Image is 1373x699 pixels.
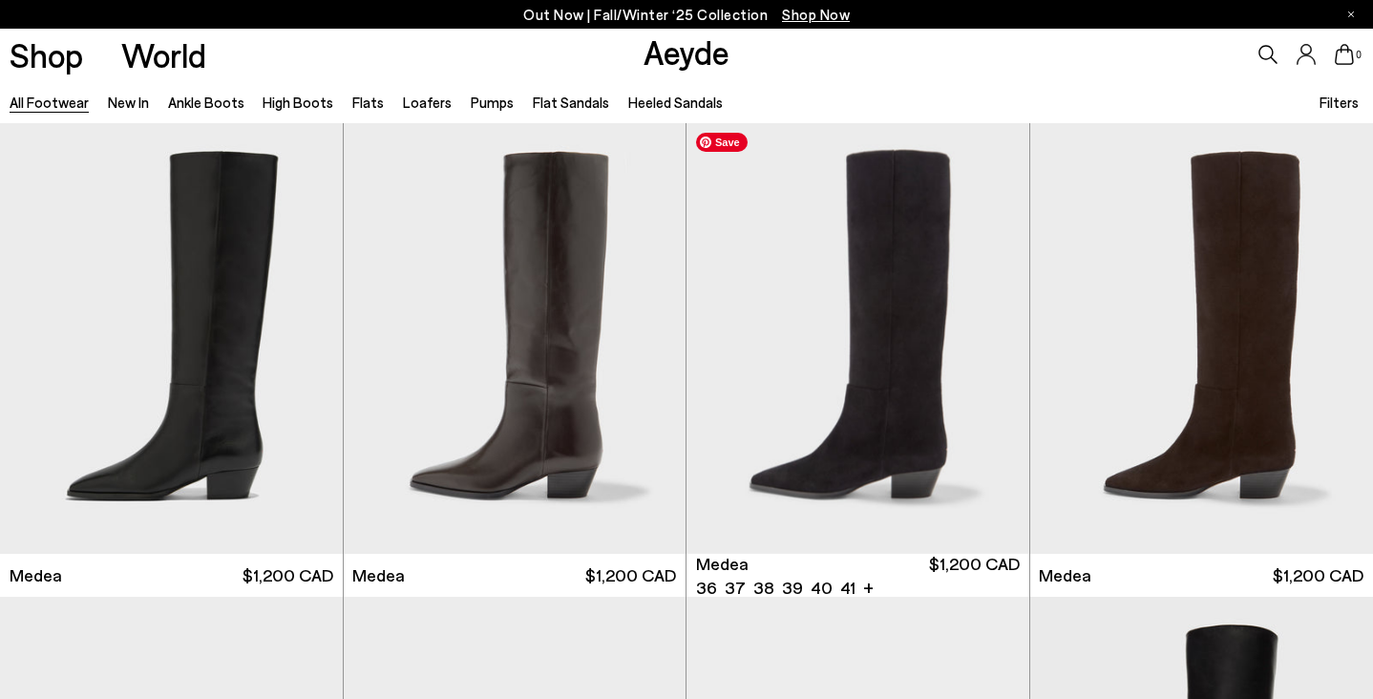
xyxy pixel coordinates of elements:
span: Filters [1320,94,1359,111]
a: Aeyde [644,32,729,72]
a: Heeled Sandals [628,94,723,111]
ul: variant [696,576,850,600]
img: Medea Knee-High Boots [344,123,686,554]
a: Medea $1,200 CAD [344,554,686,597]
img: Medea Suede Knee-High Boots [686,123,1029,554]
span: Medea [696,552,749,576]
span: $1,200 CAD [929,552,1020,600]
span: $1,200 CAD [243,563,333,587]
a: 0 [1335,44,1354,65]
li: 38 [753,576,774,600]
span: $1,200 CAD [1273,563,1363,587]
li: 36 [696,576,717,600]
span: Save [696,133,748,152]
li: 41 [840,576,855,600]
li: + [863,574,874,600]
span: $1,200 CAD [585,563,676,587]
a: World [121,38,206,72]
span: Navigate to /collections/new-in [782,6,850,23]
a: Flats [352,94,384,111]
a: Pumps [471,94,514,111]
a: Medea 36 37 38 39 40 41 + $1,200 CAD [686,554,1029,597]
a: Loafers [403,94,452,111]
li: 39 [782,576,803,600]
a: New In [108,94,149,111]
span: Medea [10,563,62,587]
span: Medea [352,563,405,587]
a: Ankle Boots [168,94,244,111]
div: 1 / 6 [686,123,1029,554]
span: 0 [1354,50,1363,60]
span: Medea [1039,563,1091,587]
a: Next slide Previous slide [686,123,1029,554]
a: High Boots [263,94,333,111]
a: All Footwear [10,94,89,111]
li: 37 [725,576,746,600]
a: Flat Sandals [533,94,609,111]
a: Shop [10,38,83,72]
p: Out Now | Fall/Winter ‘25 Collection [523,3,850,27]
li: 40 [811,576,833,600]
